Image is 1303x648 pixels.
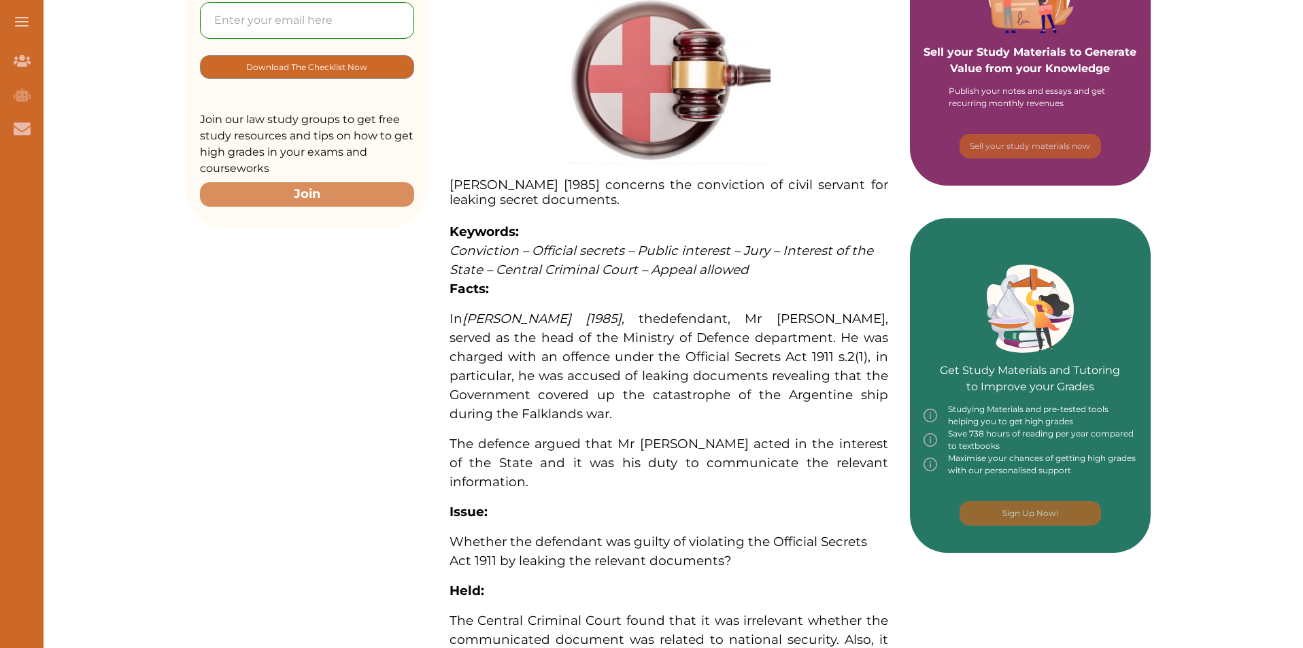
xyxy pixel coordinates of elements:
[924,6,1138,77] p: Sell your Study Materials to Generate Value from your Knowledge
[940,324,1120,395] p: Get Study Materials and Tutoring to Improve your Grades
[450,504,488,519] strong: Issue:
[924,452,1138,477] div: Maximise your chances of getting high grades with our personalised support
[924,403,937,428] img: info-img
[200,112,414,177] p: Join our law study groups to get free study resources and tips on how to get high grades in your ...
[200,182,414,206] button: Join
[987,265,1074,353] img: Green card image
[450,281,489,296] strong: Facts:
[450,224,519,239] strong: Keywords:
[960,501,1101,526] button: [object Object]
[924,428,1138,452] div: Save 738 hours of reading per year compared to textbooks
[450,177,888,207] span: [PERSON_NAME] [1985] concerns the conviction of civil servant for leaking secret documents.
[924,428,937,452] img: info-img
[450,534,867,568] span: Whether the defendant was guilty of violating the Official Secrets Act 1911 by leaking the releva...
[960,134,1101,158] button: [object Object]
[450,583,484,598] strong: Held:
[200,55,414,79] button: [object Object]
[970,140,1090,152] p: Sell your study materials now
[200,2,414,39] input: Enter your email here
[246,59,367,75] p: Download The Checklist Now
[924,452,937,477] img: info-img
[924,403,1138,428] div: Studying Materials and pre-tested tools helping you to get high grades
[450,311,622,326] span: In
[450,436,888,490] span: The defence argued that Mr [PERSON_NAME] acted in the interest of the State and it was his duty t...
[450,311,888,422] span: defendant, Mr [PERSON_NAME], served as the head of the Ministry of Defence department. He was cha...
[949,85,1112,109] div: Publish your notes and essays and get recurring monthly revenues
[462,311,622,326] span: [PERSON_NAME] [1985]
[622,311,660,326] span: , the
[926,607,1185,639] iframe: Reviews Badge Ribbon Widget
[1002,507,1058,519] p: Sign Up Now!
[450,243,873,277] span: Conviction – Official secrets – Public interest – Jury – Interest of the State – Central Criminal...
